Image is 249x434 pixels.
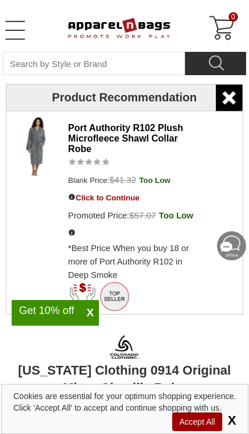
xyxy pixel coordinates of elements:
img: Chat-Offline-Icon-Mobile [217,231,246,260]
img: ApparelnBags.com Official Website [50,9,170,46]
input: Search By Style or Brand [3,52,185,75]
span: $57.07 [129,210,156,220]
span: X [225,413,236,428]
a: 0 [206,15,234,43]
a: Port Authority R102 Plush Microfleece Shawl Collar Robe [68,123,202,172]
li: Port Authority R102 Plush Microfleece Shawl Collar Robe [68,123,202,154]
span: $41.32 [109,175,136,185]
li: Top Seller [100,282,129,311]
img: Port Authority R102 [12,117,59,176]
span: Accept All [172,412,222,431]
span: X [81,306,99,320]
button: Search [185,52,246,75]
a: ApparelnBags [15,9,173,49]
a: Port Authority R102 [68,193,76,202]
div: Cookies are essential for your optimum shopping experience. Click 'Accept All' to accept and cont... [13,390,236,414]
h2: Product Recommendation [6,84,243,111]
li: Promoted Price: [68,207,202,242]
li: *Best Price When you buy 18 or more of Port Authority R102 in Deep Smoke [68,242,202,282]
a: Open Left Menu [3,19,27,42]
img: Shop Colorado Clothing [110,335,139,359]
a: Click to Continue [76,193,140,202]
b: Too Low [68,211,193,238]
img: search icon [208,54,225,72]
b: Too Low [139,176,170,185]
a: Blank Price:$41.32Too Low [68,176,172,185]
li: Additional Discount Allow [68,282,97,311]
span: 0 [229,12,239,22]
div: Get 10% off [12,306,81,315]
